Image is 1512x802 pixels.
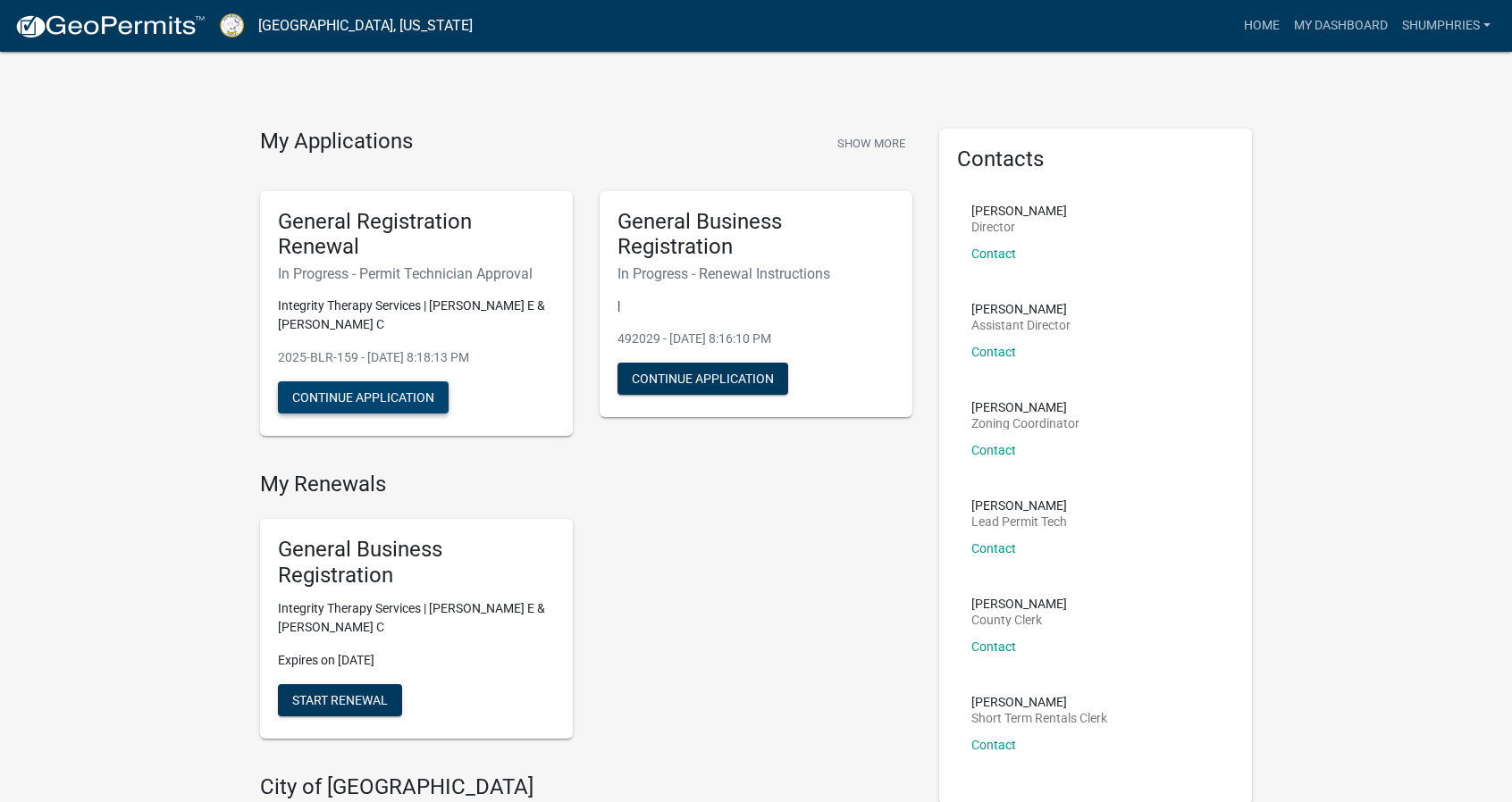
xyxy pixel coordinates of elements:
[260,774,912,800] h4: City of [GEOGRAPHIC_DATA]
[278,651,555,670] p: Expires on [DATE]
[258,11,473,41] a: [GEOGRAPHIC_DATA], [US_STATE]
[292,692,388,706] span: Start Renewal
[971,614,1067,626] p: County Clerk
[617,363,788,395] button: Continue Application
[971,597,1067,610] p: [PERSON_NAME]
[260,472,912,752] wm-registration-list-section: My Renewals
[220,13,244,38] img: Putnam County, Georgia
[617,265,895,282] h6: In Progress - Renewal Instructions
[278,599,555,637] p: Integrity Therapy Services | [PERSON_NAME] E & [PERSON_NAME] C
[278,537,555,589] h5: General Business Registration
[971,499,1067,512] p: [PERSON_NAME]
[971,696,1107,708] p: [PERSON_NAME]
[971,246,1016,261] a: Contact
[278,297,555,334] p: Integrity Therapy Services | [PERSON_NAME] E & [PERSON_NAME] C
[278,381,449,414] button: Continue Application
[957,146,1234,172] h5: Contacts
[617,330,895,348] p: 492029 - [DATE] 8:16:10 PM
[971,221,1067,233] p: Director
[260,129,413,155] h4: My Applications
[971,738,1016,752] a: Contact
[971,515,1067,528] p: Lead Permit Tech
[1395,9,1498,43] a: shumphries
[830,129,912,158] button: Show More
[971,712,1107,724] p: Short Term Rentals Clerk
[617,297,895,315] p: |
[278,265,555,282] h6: In Progress - Permit Technician Approval
[971,443,1016,457] a: Contact
[971,319,1071,331] p: Assistant Director
[1237,9,1287,43] a: Home
[278,684,402,716] button: Start Renewal
[971,205,1067,217] p: [PERSON_NAME]
[971,303,1071,315] p: [PERSON_NAME]
[1287,9,1395,43] a: My Dashboard
[278,348,555,367] p: 2025-BLR-159 - [DATE] 8:18:13 PM
[278,209,555,261] h5: General Registration Renewal
[617,209,895,261] h5: General Business Registration
[971,639,1016,654] a: Contact
[971,401,1079,414] p: [PERSON_NAME]
[971,417,1079,430] p: Zoning Coordinator
[260,472,912,497] h4: My Renewals
[971,541,1016,556] a: Contact
[971,345,1016,359] a: Contact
